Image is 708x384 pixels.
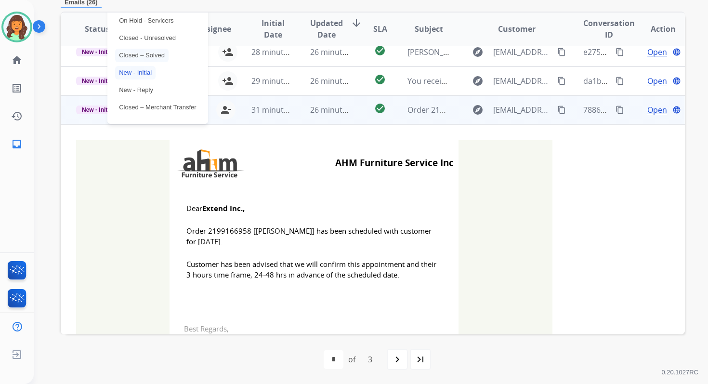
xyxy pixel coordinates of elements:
span: Subject [415,23,443,35]
span: Order 2199166958 [407,105,474,115]
span: Customer [498,23,536,35]
td: AHM Furniture Service Inc [280,145,454,182]
span: Status [85,23,110,35]
mat-icon: navigate_next [392,354,403,365]
mat-icon: content_copy [616,48,624,56]
mat-icon: inbox [11,138,23,150]
mat-icon: explore [472,75,484,87]
span: New - Initial [76,77,120,85]
mat-icon: language [672,77,681,85]
mat-icon: language [672,48,681,56]
span: 29 minutes ago [251,76,307,86]
mat-icon: check_circle [374,45,386,56]
span: Initial Date [251,17,294,40]
span: Open [647,46,667,58]
mat-icon: history [11,110,23,122]
span: [PERSON_NAME] repair [407,47,491,57]
span: New - Initial [76,106,120,114]
div: of [348,354,355,365]
span: 26 minutes ago [310,105,366,115]
span: Open [647,75,667,87]
mat-icon: person_add [222,75,234,87]
span: Assignee [197,23,231,35]
mat-icon: content_copy [616,77,624,85]
mat-icon: content_copy [616,106,624,114]
p: Closed – Solved [115,49,169,62]
mat-icon: person_remove [220,104,232,116]
mat-icon: explore [472,46,484,58]
img: avatar [3,13,30,40]
span: You received a new invoice (#000042) [407,76,542,86]
span: SLA [373,23,387,35]
span: [EMAIL_ADDRESS][DOMAIN_NAME] [493,75,552,87]
mat-icon: check_circle [374,103,386,114]
mat-icon: explore [472,104,484,116]
span: Open [647,104,667,116]
mat-icon: check_circle [374,74,386,85]
span: 26 minutes ago [310,76,366,86]
p: 0.20.1027RC [661,367,698,378]
mat-icon: arrow_downward [351,17,362,29]
span: 26 minutes ago [310,47,366,57]
span: Updated Date [310,17,343,40]
span: Dear [186,203,442,214]
div: 3 [360,350,380,369]
span: Order 2199166958 [[PERSON_NAME]] has been scheduled with customer for [DATE]. [186,225,442,247]
span: 28 minutes ago [251,47,307,57]
mat-icon: last_page [415,354,426,365]
span: [EMAIL_ADDRESS][DOMAIN_NAME] [493,104,552,116]
mat-icon: home [11,54,23,66]
mat-icon: language [672,106,681,114]
p: Closed – Merchant Transfer [115,101,200,114]
th: Action [626,13,685,46]
mat-icon: content_copy [557,48,566,56]
span: New - Initial [76,48,120,56]
b: Extend Inc., [202,203,245,213]
span: [EMAIL_ADDRESS][DOMAIN_NAME] [493,46,552,58]
mat-icon: content_copy [557,106,566,114]
span: Conversation ID [583,17,635,40]
span: 31 minutes ago [251,105,307,115]
mat-icon: content_copy [557,77,566,85]
span: Customer has been advised that we will confirm this appointment and their 3 hours time frame, 24-... [186,259,442,280]
p: New - Reply [115,83,157,97]
img: AHM [174,145,247,182]
p: New - Initial [115,66,156,79]
mat-icon: person_add [222,46,234,58]
p: Closed - Unresolved [115,31,180,45]
td: Best Regards, AHM Furniture Service Inc [170,309,459,378]
mat-icon: list_alt [11,82,23,94]
p: On Hold - Servicers [115,14,177,27]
